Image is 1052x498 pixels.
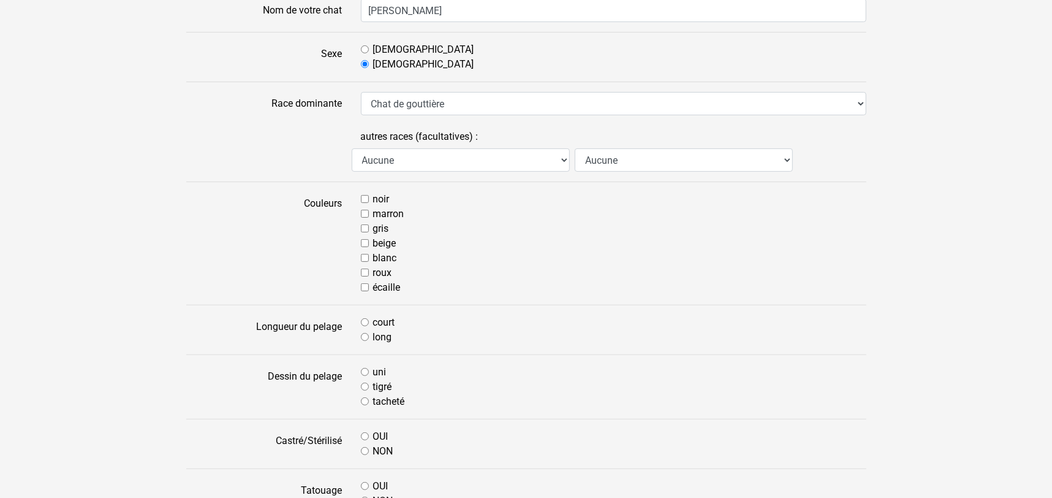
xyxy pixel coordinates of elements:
[177,92,352,115] label: Race dominante
[361,333,369,341] input: long
[177,315,352,345] label: Longueur du pelage
[373,444,393,459] label: NON
[361,432,369,440] input: OUI
[373,429,388,444] label: OUI
[373,479,388,494] label: OUI
[361,60,369,68] input: [DEMOGRAPHIC_DATA]
[361,125,479,148] label: autres races (facultatives) :
[361,45,369,53] input: [DEMOGRAPHIC_DATA]
[361,482,369,490] input: OUI
[373,330,392,345] label: long
[373,42,474,57] label: [DEMOGRAPHIC_DATA]
[373,280,401,295] label: écaille
[373,221,389,236] label: gris
[373,57,474,72] label: [DEMOGRAPHIC_DATA]
[373,251,397,266] label: blanc
[177,429,352,459] label: Castré/Stérilisé
[177,192,352,295] label: Couleurs
[373,236,396,251] label: beige
[177,42,352,72] label: Sexe
[361,383,369,391] input: tigré
[361,368,369,376] input: uni
[361,318,369,326] input: court
[361,397,369,405] input: tacheté
[373,315,395,330] label: court
[373,380,392,394] label: tigré
[373,365,387,380] label: uni
[361,447,369,455] input: NON
[177,365,352,409] label: Dessin du pelage
[373,266,392,280] label: roux
[373,394,405,409] label: tacheté
[373,207,404,221] label: marron
[373,192,390,207] label: noir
